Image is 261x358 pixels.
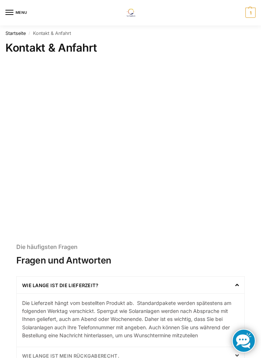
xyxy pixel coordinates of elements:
h1: Kontakt & Anfahrt [5,41,256,54]
a: Startseite [5,31,26,36]
p: Die Lieferzeit hängt vom bestellten Produkt ab. Standardpakete werden spätestens am folgenden Wer... [22,299,239,340]
span: / [26,31,33,36]
h6: Die häufigsten Fragen [16,244,245,250]
nav: Cart contents [244,8,256,18]
span: 1 [245,8,256,18]
div: Wie lange ist die Lieferzeit? [17,277,244,293]
a: Wie lange ist die Lieferzeit? [22,282,99,288]
h2: Fragen und Antworten [16,255,245,266]
button: Menu [5,7,27,18]
img: Solaranlagen, Speicheranlagen und Energiesparprodukte [122,9,139,17]
div: Wie lange ist die Lieferzeit? [17,293,244,340]
nav: Breadcrumb [5,25,256,41]
a: 1 [244,8,256,18]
